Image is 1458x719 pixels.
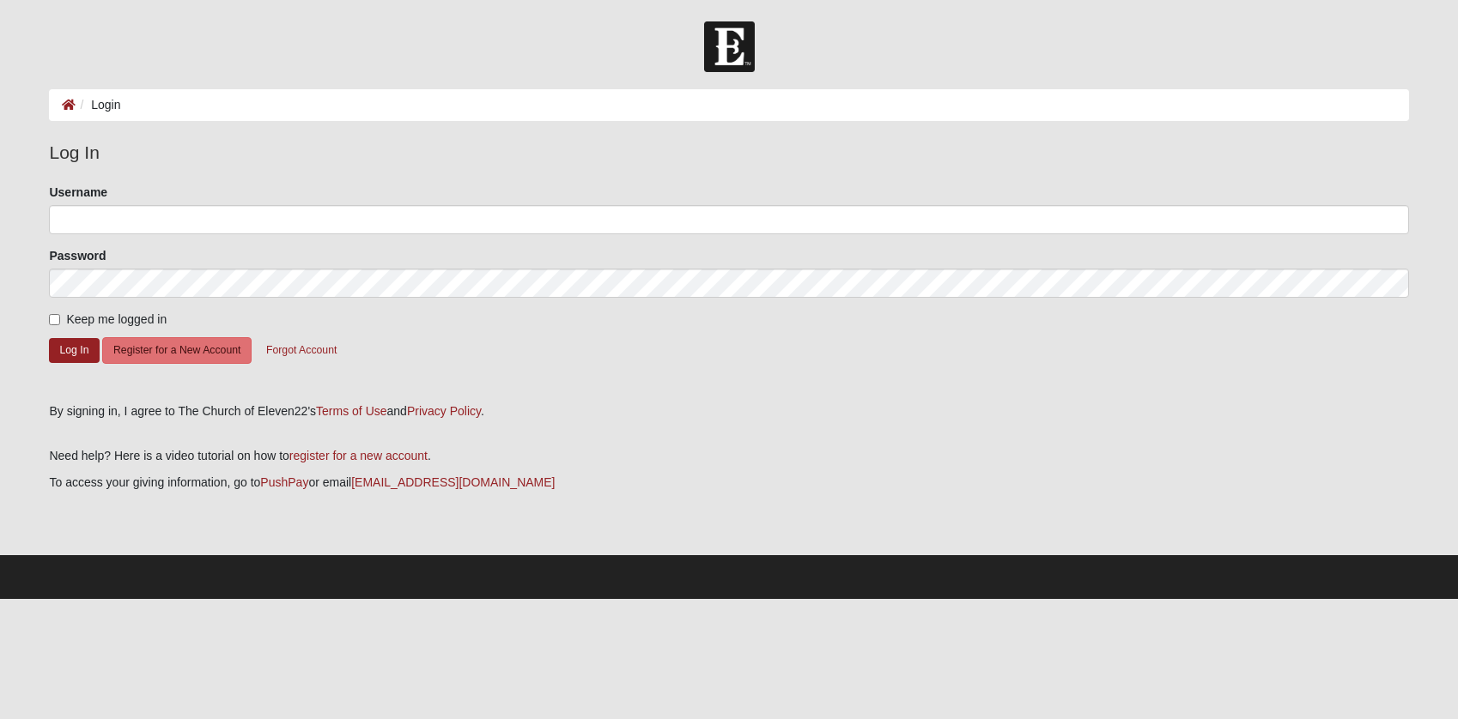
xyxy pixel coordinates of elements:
div: By signing in, I agree to The Church of Eleven22's and . [49,402,1408,420]
button: Log In [49,338,99,363]
a: [EMAIL_ADDRESS][DOMAIN_NAME] [351,475,555,489]
p: To access your giving information, go to or email [49,474,1408,492]
p: Need help? Here is a video tutorial on how to . [49,447,1408,465]
a: Terms of Use [316,404,386,418]
label: Username [49,184,107,201]
span: Keep me logged in [66,312,167,326]
li: Login [76,96,120,114]
img: Church of Eleven22 Logo [704,21,755,72]
button: Register for a New Account [102,337,252,364]
a: register for a new account [289,449,428,462]
button: Forgot Account [255,337,348,364]
a: Privacy Policy [407,404,481,418]
a: PushPay [260,475,308,489]
input: Keep me logged in [49,314,60,325]
legend: Log In [49,139,1408,166]
label: Password [49,247,106,264]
